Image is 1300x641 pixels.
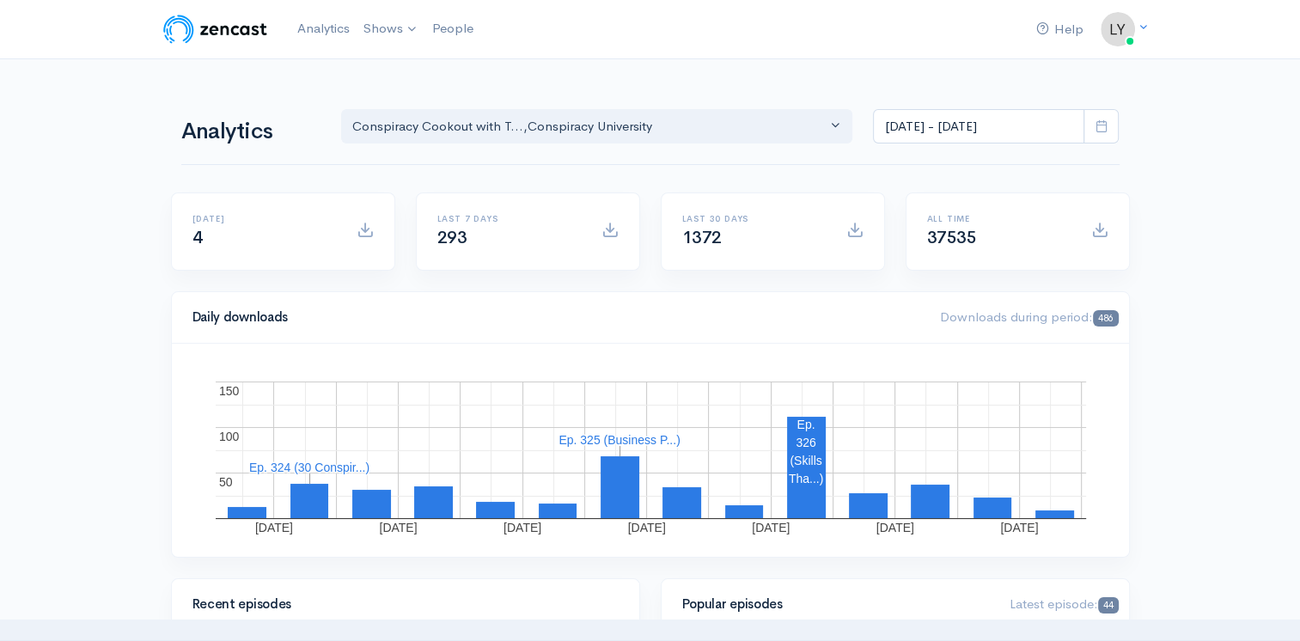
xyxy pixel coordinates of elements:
span: 44 [1098,597,1118,614]
a: People [425,10,480,47]
h6: All time [927,214,1071,223]
h4: Popular episodes [682,597,990,612]
span: 37535 [927,227,977,248]
text: Tha...) [788,472,822,485]
text: [DATE] [876,521,913,534]
span: 486 [1093,310,1118,327]
text: Ep. 325 (Business P...) [558,433,680,447]
a: Shows [357,10,425,48]
div: Conspiracy Cookout with T... , Conspiracy University [352,117,827,137]
img: ... [1101,12,1135,46]
text: Ep. [796,418,815,431]
a: Analytics [290,10,357,47]
h6: Last 7 days [437,214,581,223]
text: [DATE] [379,521,417,534]
h6: [DATE] [192,214,336,223]
text: [DATE] [752,521,790,534]
text: [DATE] [1000,521,1038,534]
text: [DATE] [504,521,541,534]
img: ZenCast Logo [161,12,270,46]
svg: A chart. [192,364,1108,536]
text: 100 [219,430,240,443]
text: [DATE] [254,521,292,534]
span: Downloads during period: [940,308,1118,325]
text: Ep. 324 (30 Conspir...) [248,461,369,474]
h6: Last 30 days [682,214,826,223]
a: Help [1029,11,1090,48]
span: Latest episode: [1010,595,1118,612]
span: 4 [192,227,203,248]
button: Conspiracy Cookout with T..., Conspiracy University [341,109,853,144]
span: 293 [437,227,467,248]
h4: Recent episodes [192,597,608,612]
h4: Daily downloads [192,310,920,325]
text: 150 [219,384,240,398]
span: 1372 [682,227,722,248]
input: analytics date range selector [873,109,1084,144]
text: 50 [219,475,233,489]
h1: Analytics [181,119,320,144]
text: [DATE] [627,521,665,534]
